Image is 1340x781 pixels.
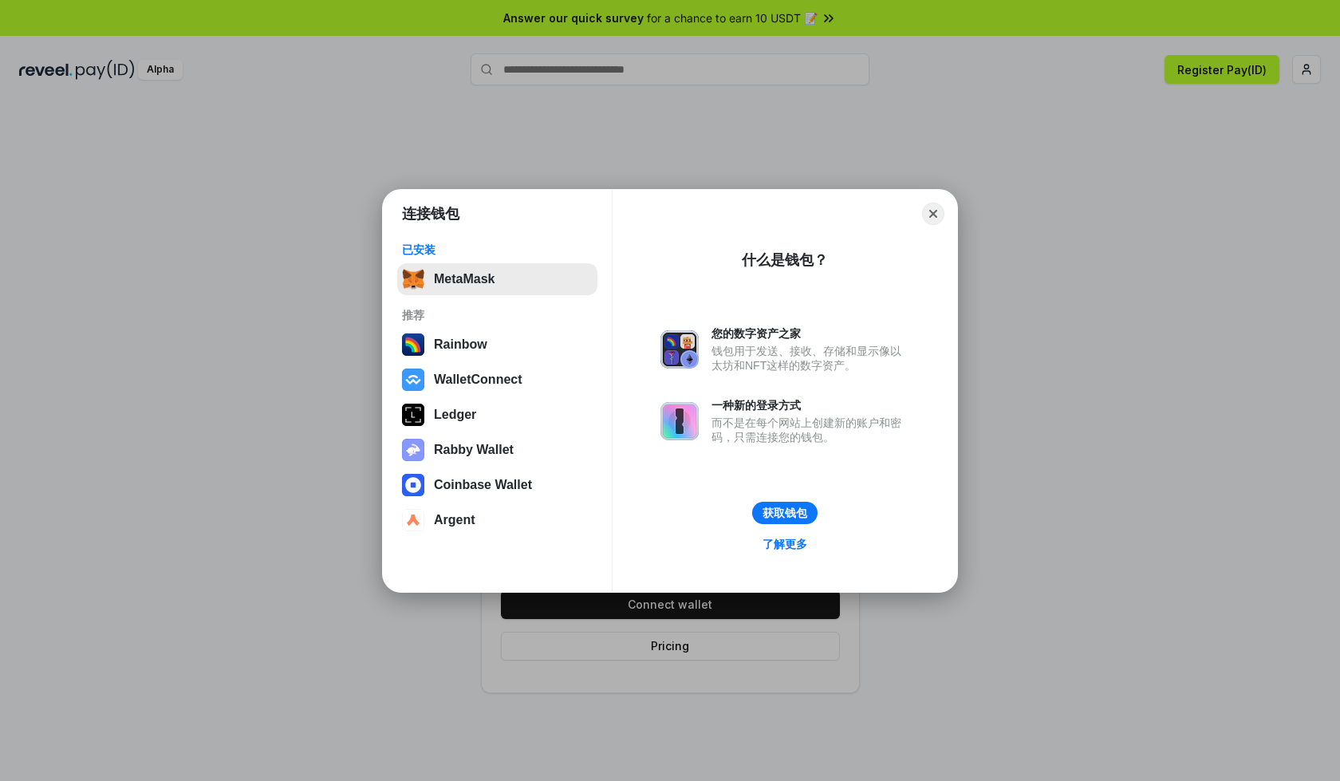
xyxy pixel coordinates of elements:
[711,326,909,341] div: 您的数字资产之家
[434,478,532,492] div: Coinbase Wallet
[397,469,597,501] button: Coinbase Wallet
[402,474,424,496] img: svg+xml,%3Csvg%20width%3D%2228%22%20height%3D%2228%22%20viewBox%3D%220%200%2028%2028%22%20fill%3D...
[397,434,597,466] button: Rabby Wallet
[434,513,475,527] div: Argent
[397,504,597,536] button: Argent
[752,502,818,524] button: 获取钱包
[397,399,597,431] button: Ledger
[402,509,424,531] img: svg+xml,%3Csvg%20width%3D%2228%22%20height%3D%2228%22%20viewBox%3D%220%200%2028%2028%22%20fill%3D...
[711,398,909,412] div: 一种新的登录方式
[402,439,424,461] img: svg+xml,%3Csvg%20xmlns%3D%22http%3A%2F%2Fwww.w3.org%2F2000%2Fsvg%22%20fill%3D%22none%22%20viewBox...
[711,416,909,444] div: 而不是在每个网站上创建新的账户和密码，只需连接您的钱包。
[402,404,424,426] img: svg+xml,%3Csvg%20xmlns%3D%22http%3A%2F%2Fwww.w3.org%2F2000%2Fsvg%22%20width%3D%2228%22%20height%3...
[402,333,424,356] img: svg+xml,%3Csvg%20width%3D%22120%22%20height%3D%22120%22%20viewBox%3D%220%200%20120%20120%22%20fil...
[397,263,597,295] button: MetaMask
[402,308,593,322] div: 推荐
[763,506,807,520] div: 获取钱包
[660,402,699,440] img: svg+xml,%3Csvg%20xmlns%3D%22http%3A%2F%2Fwww.w3.org%2F2000%2Fsvg%22%20fill%3D%22none%22%20viewBox...
[434,337,487,352] div: Rainbow
[402,243,593,257] div: 已安装
[434,373,522,387] div: WalletConnect
[402,204,459,223] h1: 连接钱包
[402,268,424,290] img: svg+xml,%3Csvg%20fill%3D%22none%22%20height%3D%2233%22%20viewBox%3D%220%200%2035%2033%22%20width%...
[402,369,424,391] img: svg+xml,%3Csvg%20width%3D%2228%22%20height%3D%2228%22%20viewBox%3D%220%200%2028%2028%22%20fill%3D...
[397,364,597,396] button: WalletConnect
[753,534,817,554] a: 了解更多
[711,344,909,373] div: 钱包用于发送、接收、存储和显示像以太坊和NFT这样的数字资产。
[742,250,828,270] div: 什么是钱包？
[434,272,495,286] div: MetaMask
[397,329,597,361] button: Rainbow
[660,330,699,369] img: svg+xml,%3Csvg%20xmlns%3D%22http%3A%2F%2Fwww.w3.org%2F2000%2Fsvg%22%20fill%3D%22none%22%20viewBox...
[922,203,944,225] button: Close
[763,537,807,551] div: 了解更多
[434,443,514,457] div: Rabby Wallet
[434,408,476,422] div: Ledger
